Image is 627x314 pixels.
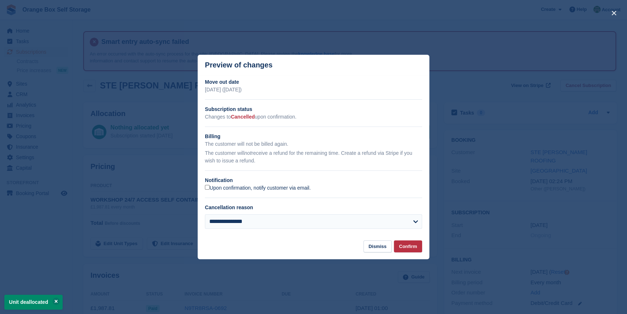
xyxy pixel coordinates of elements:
p: The customer will not be billed again. [205,140,422,148]
p: Unit deallocated [4,295,63,310]
button: close [608,7,620,19]
button: Dismiss [363,240,392,252]
h2: Subscription status [205,106,422,113]
h2: Move out date [205,78,422,86]
button: Confirm [394,240,422,252]
h2: Notification [205,177,422,184]
label: Upon confirmation, notify customer via email. [205,185,311,191]
input: Upon confirmation, notify customer via email. [205,185,210,190]
p: Changes to upon confirmation. [205,113,422,121]
h2: Billing [205,133,422,140]
p: The customer will receive a refund for the remaining time. Create a refund via Stripe if you wish... [205,149,422,165]
em: not [244,150,251,156]
span: Cancelled [231,114,255,120]
p: [DATE] ([DATE]) [205,86,422,94]
label: Cancellation reason [205,204,253,210]
p: Preview of changes [205,61,273,69]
